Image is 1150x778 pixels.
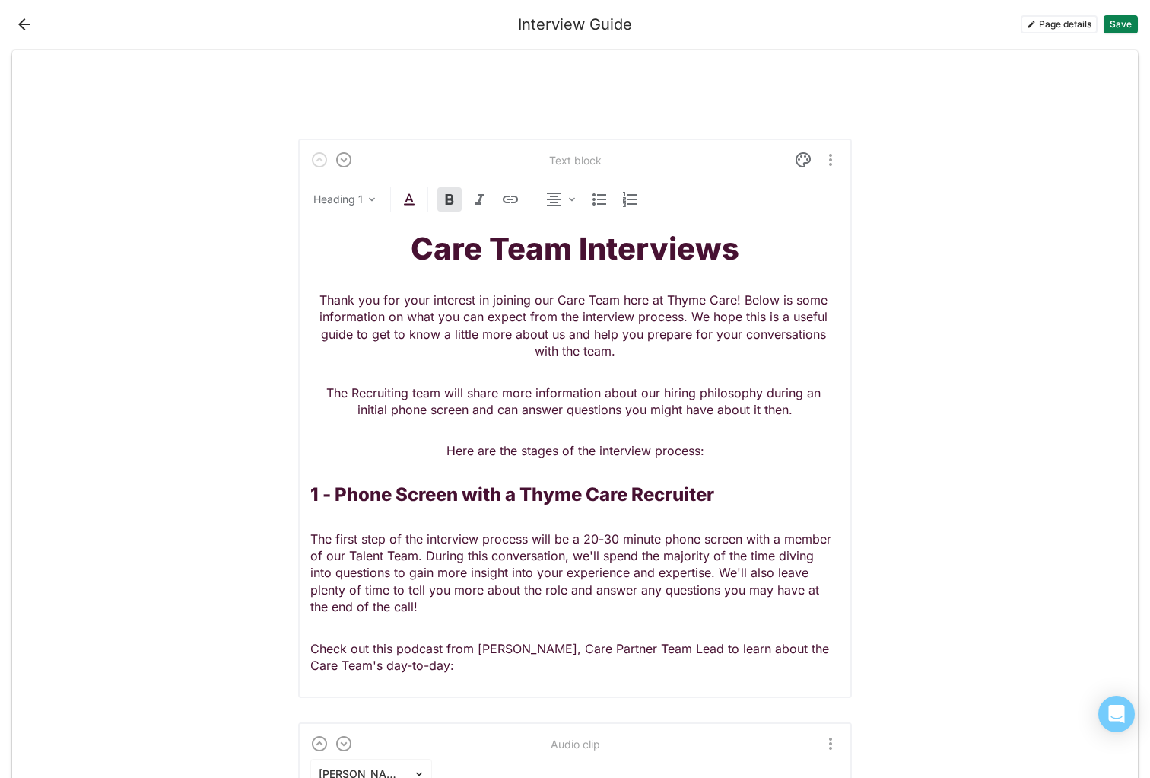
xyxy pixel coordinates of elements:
button: Back [12,12,37,37]
p: Check out this podcast from [PERSON_NAME], Care Partner Team Lead to learn about the Care Team's ... [310,640,840,674]
div: Text block [549,154,602,167]
div: Audio clip [551,738,600,751]
p: The first step of the interview process will be a 20-30 minute phone screen with a member of our ... [310,531,840,616]
p: Here are the stages of the interview process: [310,442,840,459]
div: Heading 1 [313,192,363,207]
p: Thank you for your interest in joining our Care Team here at Thyme Care! Below is some informatio... [310,292,840,360]
button: Save [1104,15,1138,33]
div: Interview Guide [518,15,632,33]
button: More options [821,148,840,172]
button: More options [821,735,840,753]
div: Open Intercom Messenger [1098,696,1135,732]
strong: 1 - Phone Screen with a Thyme Care Recruiter [310,483,714,505]
button: Page details [1021,15,1098,33]
p: The Recruiting team will share more information about our hiring philosophy during an initial pho... [310,384,840,419]
strong: Care Team Interviews [411,230,739,267]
